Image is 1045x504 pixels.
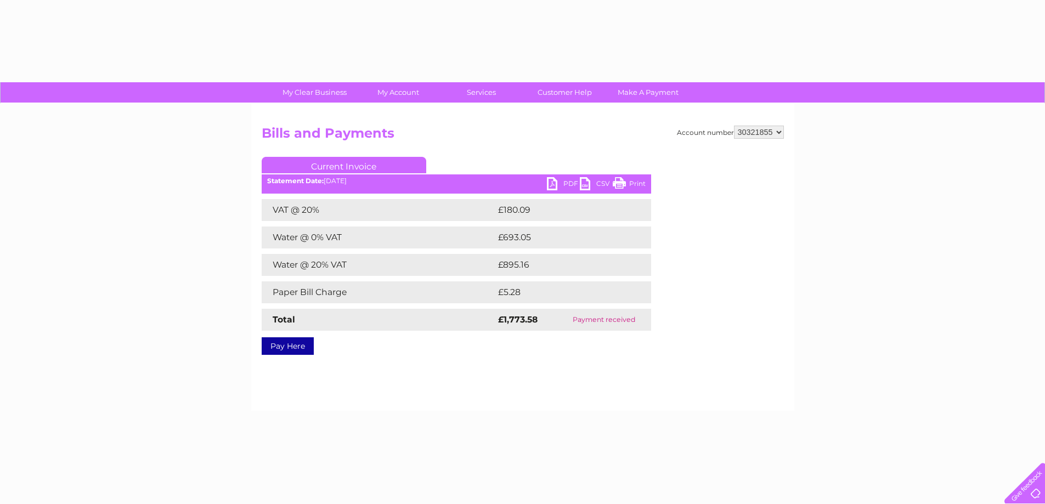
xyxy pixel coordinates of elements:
a: PDF [547,177,580,193]
div: [DATE] [262,177,651,185]
td: £693.05 [495,226,632,248]
td: VAT @ 20% [262,199,495,221]
a: Pay Here [262,337,314,355]
a: CSV [580,177,613,193]
td: £895.16 [495,254,631,276]
td: Water @ 0% VAT [262,226,495,248]
td: £180.09 [495,199,631,221]
td: Payment received [557,309,651,331]
a: Current Invoice [262,157,426,173]
a: Customer Help [519,82,610,103]
a: Make A Payment [603,82,693,103]
td: Paper Bill Charge [262,281,495,303]
b: Statement Date: [267,177,324,185]
a: My Account [353,82,443,103]
td: Water @ 20% VAT [262,254,495,276]
strong: £1,773.58 [498,314,538,325]
a: Services [436,82,527,103]
div: Account number [677,126,784,139]
a: My Clear Business [269,82,360,103]
h2: Bills and Payments [262,126,784,146]
strong: Total [273,314,295,325]
a: Print [613,177,646,193]
td: £5.28 [495,281,625,303]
